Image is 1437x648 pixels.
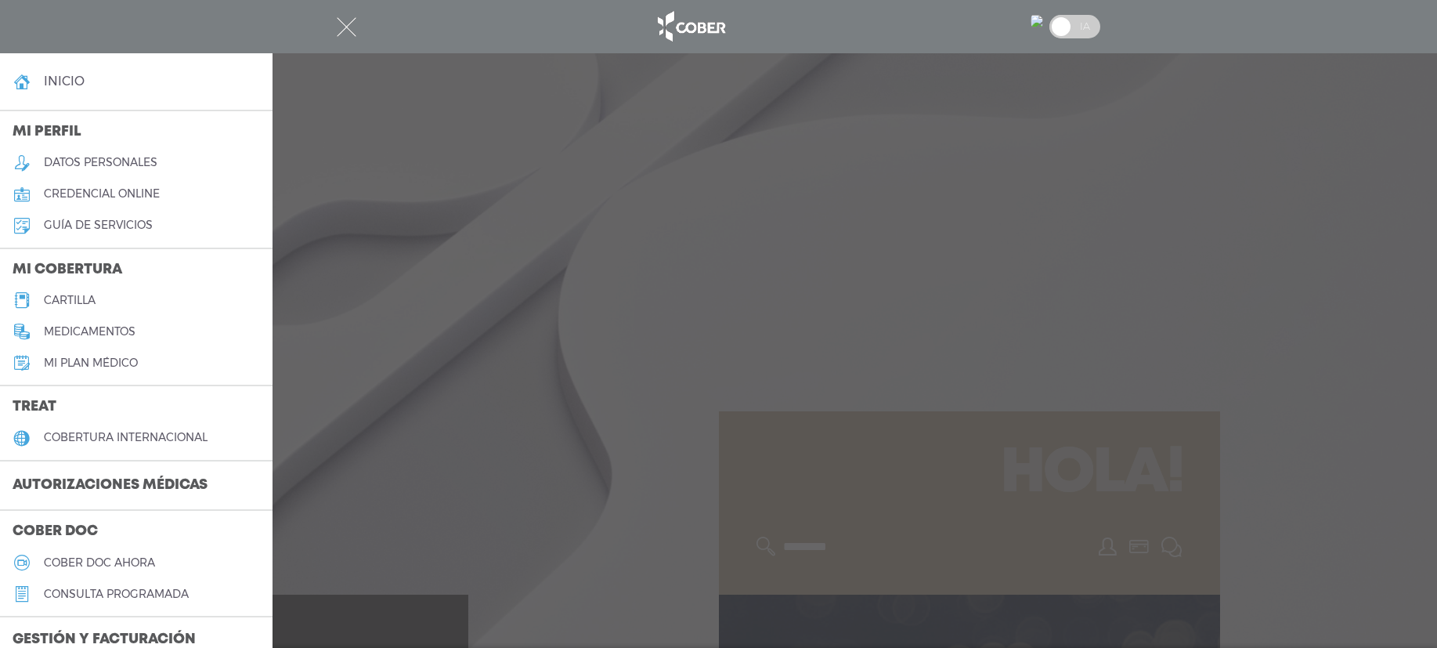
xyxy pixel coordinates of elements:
[44,431,208,444] h5: cobertura internacional
[1031,15,1043,27] img: 1354
[44,556,155,570] h5: Cober doc ahora
[44,357,138,370] h5: Mi plan médico
[44,294,96,307] h5: cartilla
[44,187,160,201] h5: credencial online
[44,219,153,232] h5: guía de servicios
[337,17,356,37] img: Cober_menu-close-white.svg
[44,156,157,169] h5: datos personales
[44,325,135,338] h5: medicamentos
[649,8,731,45] img: logo_cober_home-white.png
[44,588,189,601] h5: consulta programada
[44,74,85,89] h4: inicio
